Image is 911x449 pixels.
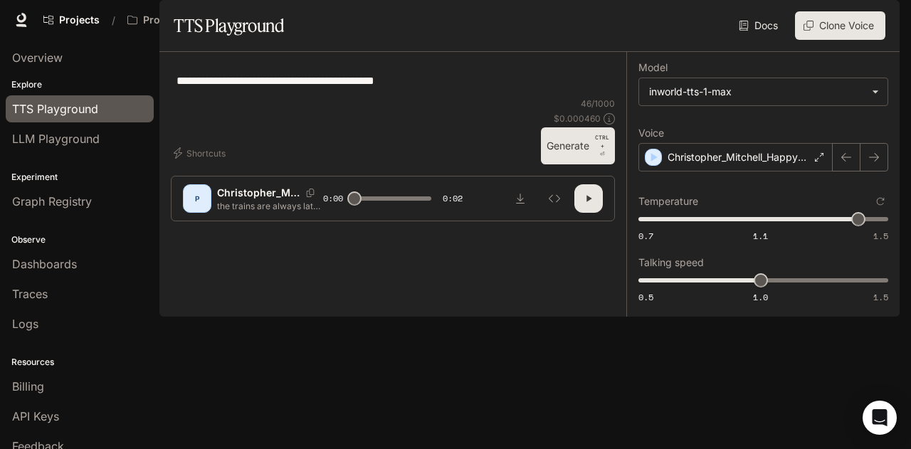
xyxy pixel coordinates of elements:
span: Projects [59,14,100,26]
span: 1.5 [873,291,888,303]
a: Docs [736,11,784,40]
button: Clone Voice [795,11,885,40]
div: P [186,187,209,210]
a: Go to projects [37,6,106,34]
span: 0:00 [323,191,343,206]
p: 46 / 1000 [581,97,615,110]
span: 1.5 [873,230,888,242]
button: Download audio [506,184,535,213]
p: $ 0.000460 [554,112,601,125]
p: Project Atlas (NBCU) Multi-Agent [143,14,223,26]
span: 1.0 [753,291,768,303]
button: Copy Voice ID [300,189,320,197]
p: CTRL + [595,133,609,150]
button: Reset to default [873,194,888,209]
p: Christopher_Mitchell_HappyV2 [668,150,809,164]
button: Shortcuts [171,142,231,164]
div: inworld-tts-1-max [649,85,865,99]
p: Talking speed [638,258,704,268]
div: Open Intercom Messenger [863,401,897,435]
div: / [106,13,121,28]
p: ⏎ [595,133,609,159]
span: 0:02 [443,191,463,206]
p: the trains are always late - i prefer walking! [217,200,323,212]
span: 0.7 [638,230,653,242]
button: GenerateCTRL +⏎ [541,127,615,164]
h1: TTS Playground [174,11,284,40]
p: Voice [638,128,664,138]
p: Christopher_Mitchell_HappyV2 [217,186,300,200]
p: Temperature [638,196,698,206]
button: Open workspace menu [121,6,245,34]
span: 1.1 [753,230,768,242]
div: inworld-tts-1-max [639,78,888,105]
p: Model [638,63,668,73]
span: 0.5 [638,291,653,303]
button: Inspect [540,184,569,213]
